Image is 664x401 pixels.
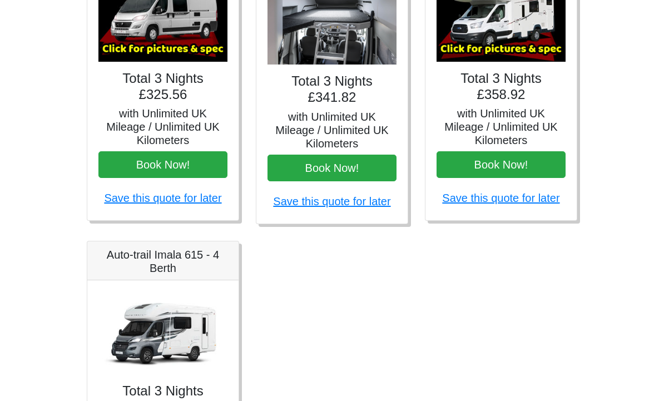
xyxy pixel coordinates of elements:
[442,192,559,204] a: Save this quote for later
[98,151,227,178] button: Book Now!
[98,291,227,374] img: Auto-trail Imala 615 - 4 Berth
[267,73,397,106] h4: Total 3 Nights £341.82
[104,192,221,204] a: Save this quote for later
[273,195,390,207] a: Save this quote for later
[437,71,566,103] h4: Total 3 Nights £358.92
[267,110,397,150] h5: with Unlimited UK Mileage / Unlimited UK Kilometers
[437,151,566,178] button: Book Now!
[98,248,227,275] h5: Auto-trail Imala 615 - 4 Berth
[98,71,227,103] h4: Total 3 Nights £325.56
[98,107,227,147] h5: with Unlimited UK Mileage / Unlimited UK Kilometers
[267,155,397,181] button: Book Now!
[437,107,566,147] h5: with Unlimited UK Mileage / Unlimited UK Kilometers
